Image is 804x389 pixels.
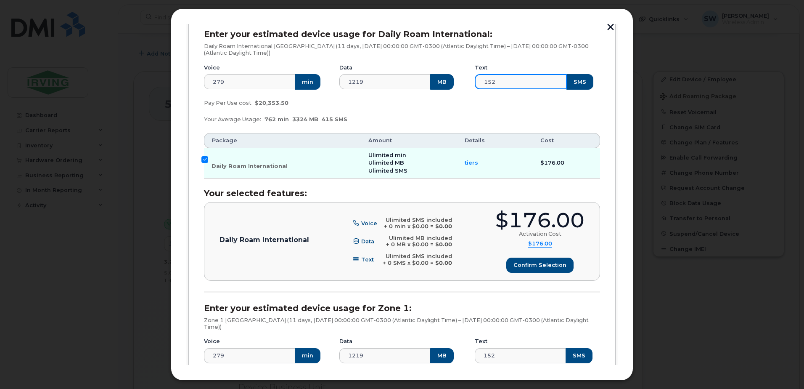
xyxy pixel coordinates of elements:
[361,238,374,245] span: Data
[528,240,552,248] summary: $176.00
[361,133,457,148] th: Amount
[204,29,600,39] h3: Enter your estimated device usage for Daily Roam International:
[430,348,454,363] button: MB
[566,348,592,363] button: SMS
[361,220,377,226] span: Voice
[495,210,584,231] div: $176.00
[204,100,251,106] span: Pay Per Use cost
[368,152,406,158] span: Ulimited min
[204,338,220,345] label: Voice
[412,223,434,229] span: $0.00 =
[295,348,320,363] button: min
[383,253,452,260] div: Ulimited SMS included
[412,241,434,248] span: $0.00 =
[204,133,361,148] th: Package
[204,317,600,330] p: Zone 1 [GEOGRAPHIC_DATA] (11 days, [DATE] 00:00:00 GMT-0300 (Atlantic Daylight Time) – [DATE] 00:...
[383,260,410,266] span: + 0 SMS x
[339,64,352,71] label: Data
[533,133,600,148] th: Cost
[204,189,600,198] h3: Your selected features:
[295,74,320,89] button: min
[204,116,261,123] span: Your Average Usage:
[386,235,452,242] div: Ulimited MB included
[384,217,452,224] div: Ulimited SMS included
[204,43,600,56] p: Daily Roam International [GEOGRAPHIC_DATA] (11 days, [DATE] 00:00:00 GMT-0300 (Atlantic Daylight ...
[204,64,220,71] label: Voice
[430,74,454,89] button: MB
[412,260,434,266] span: $0.00 =
[435,241,452,248] b: $0.00
[457,133,533,148] th: Details
[519,231,561,237] div: Activation Cost
[566,74,593,89] button: SMS
[264,116,289,123] span: 762 min
[435,223,452,229] b: $0.00
[292,116,318,123] span: 3324 MB
[368,160,404,166] span: Ulimited MB
[255,100,288,106] span: $20,353.50
[386,241,410,248] span: + 0 MB x
[506,258,574,273] button: Confirm selection
[212,163,288,169] span: Daily Roam International
[533,148,600,179] td: $176.00
[435,260,452,266] b: $0.00
[339,338,352,345] label: Data
[475,64,487,71] label: Text
[201,156,208,163] input: Daily Roam International
[475,338,487,345] label: Text
[322,116,347,123] span: 415 SMS
[513,261,566,269] span: Confirm selection
[368,168,407,174] span: Ulimited SMS
[384,223,410,229] span: + 0 min x
[361,256,374,263] span: Text
[465,159,478,167] summary: tiers
[220,237,309,243] p: Daily Roam International
[204,304,600,313] h3: Enter your estimated device usage for Zone 1:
